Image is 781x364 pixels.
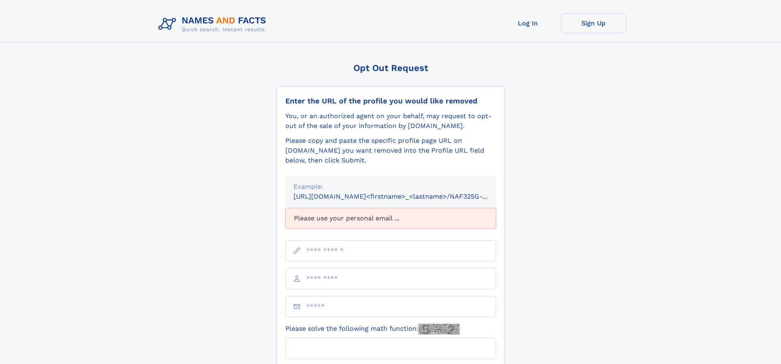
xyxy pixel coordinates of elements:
img: Logo Names and Facts [155,13,273,35]
div: Please use your personal email ... [285,208,496,229]
a: Log In [495,13,561,33]
label: Please solve the following math function: [285,324,460,334]
div: Enter the URL of the profile you would like removed [285,96,496,105]
div: Opt Out Request [277,63,505,73]
div: Please copy and paste the specific profile page URL on [DOMAIN_NAME] you want removed into the Pr... [285,136,496,165]
small: [URL][DOMAIN_NAME]<firstname>_<lastname>/NAF325G-xxxxxxxx [294,192,512,200]
div: You, or an authorized agent on your behalf, may request to opt-out of the sale of your informatio... [285,111,496,131]
div: Example: [294,182,488,192]
a: Sign Up [561,13,626,33]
